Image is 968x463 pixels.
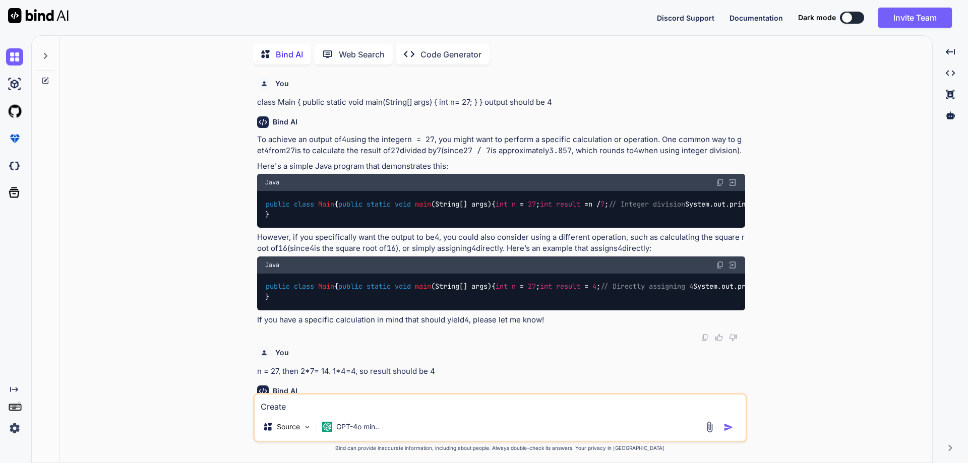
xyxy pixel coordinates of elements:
p: n = 27, then 2*7= 14. 1*4=4, so result should be 4 [257,366,745,377]
p: If you have a specific calculation in mind that should yield , please let me know! [257,314,745,326]
span: static [367,282,391,291]
button: Discord Support [657,13,714,23]
p: Web Search [339,48,385,60]
img: chat [6,48,23,65]
code: 4 [264,146,269,156]
span: (String[] args) [431,200,492,209]
span: n [512,282,516,291]
code: 27 / 7 [463,146,491,156]
p: GPT-4o min.. [336,422,379,432]
span: // Integer division [609,200,685,209]
img: dislike [729,334,737,342]
code: 4 [618,243,622,253]
code: 4 [464,315,469,325]
span: // Directly assigning 4 [600,282,693,291]
span: Main [318,200,334,209]
span: int [540,200,552,209]
span: = [520,200,524,209]
p: Code Generator [420,48,481,60]
img: darkCloudIdeIcon [6,157,23,174]
code: 7 [437,146,441,156]
span: int [496,200,508,209]
img: like [715,334,723,342]
p: However, if you specifically want the output to be , you could also consider using a different op... [257,232,745,254]
h6: Bind AI [273,117,297,127]
span: public [338,282,362,291]
span: int [496,282,508,291]
p: class Main { public static void main(String[] args) { int n= 27; } } output should be 4 [257,97,745,108]
p: Bind AI [276,48,303,60]
code: 27 [391,146,400,156]
span: 4 [592,282,596,291]
span: static [367,200,391,209]
span: class [294,200,314,209]
img: Pick Models [303,423,312,431]
img: copy [701,334,709,342]
button: Invite Team [878,8,952,28]
img: Open in Browser [728,260,737,270]
span: result [556,282,580,291]
code: 4 [342,135,346,145]
img: ai-studio [6,76,23,93]
span: Documentation [730,14,783,22]
img: Open in Browser [728,178,737,187]
span: 27 [528,200,536,209]
img: settings [6,420,23,437]
p: Here's a simple Java program that demonstrates this: [257,161,745,172]
code: 4 [435,232,439,242]
span: = [584,200,588,209]
span: 27 [528,282,536,291]
span: public [266,282,290,291]
span: main [415,200,431,209]
code: 4 [310,243,314,253]
img: copy [716,178,724,186]
img: attachment [704,421,715,433]
span: Dark mode [798,13,836,23]
button: Documentation [730,13,783,23]
span: = [584,282,588,291]
code: 4 [471,243,476,253]
span: void [395,200,411,209]
h6: You [275,79,289,89]
p: Source [277,422,300,432]
img: githubLight [6,103,23,120]
span: int [540,282,552,291]
span: Discord Support [657,14,714,22]
span: Java [265,178,279,186]
img: icon [723,422,734,432]
span: void [395,282,411,291]
code: 3.857 [549,146,572,156]
textarea: Create [255,394,746,413]
span: main [415,282,431,291]
code: { { ; n / ; System.out.println(result); } } [265,199,875,220]
h6: Bind AI [273,386,297,396]
p: Bind can provide inaccurate information, including about people. Always double-check its answers.... [253,444,747,452]
code: 4 [634,146,638,156]
span: result [556,200,580,209]
img: premium [6,130,23,147]
code: { { ; ; System.out.println(result); } } [265,281,883,302]
span: Main [318,282,334,291]
span: public [338,200,362,209]
code: 16 [387,243,396,253]
span: 7 [600,200,604,209]
code: 27 [286,146,295,156]
span: public [266,200,290,209]
span: class [294,282,314,291]
span: Java [265,261,279,269]
code: n = 27 [407,135,435,145]
span: = [520,282,524,291]
img: copy [716,261,724,269]
span: (String[] args) [431,282,492,291]
img: GPT-4o mini [322,422,332,432]
span: n [512,200,516,209]
p: To achieve an output of using the integer , you might want to perform a specific calculation or o... [257,134,745,157]
code: 16 [278,243,287,253]
h6: You [275,348,289,358]
img: Bind AI [8,8,69,23]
